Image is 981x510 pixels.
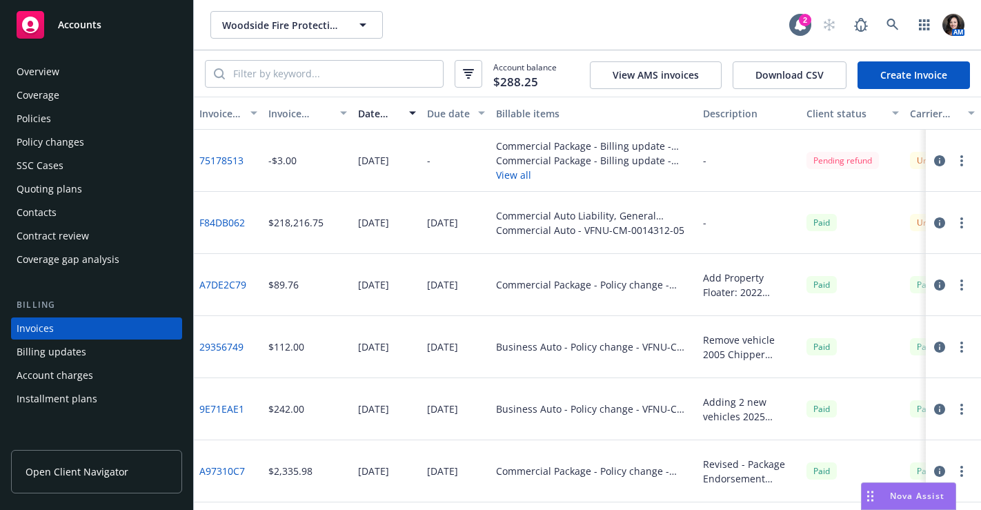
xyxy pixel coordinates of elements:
[496,464,692,478] div: Commercial Package - Policy change - VFG5-TR-0001283-00/000
[17,155,63,177] div: SSC Cases
[862,483,879,509] div: Drag to move
[26,464,128,479] span: Open Client Navigator
[11,438,182,451] div: Tools
[17,178,82,200] div: Quoting plans
[263,97,353,130] button: Invoice amount
[199,464,245,478] a: A97310C7
[17,131,84,153] div: Policy changes
[427,277,458,292] div: [DATE]
[268,215,324,230] div: $218,216.75
[806,400,837,418] div: Paid
[210,11,383,39] button: Woodside Fire Protection Dist. & Woodside Engine Co. #35, Inc.
[801,97,904,130] button: Client status
[590,61,722,89] button: View AMS invoices
[427,340,458,354] div: [DATE]
[703,106,795,121] div: Description
[11,131,182,153] a: Policy changes
[225,61,443,87] input: Filter by keyword...
[17,341,86,363] div: Billing updates
[910,106,960,121] div: Carrier status
[194,97,263,130] button: Invoice ID
[858,61,970,89] a: Create Invoice
[199,277,246,292] a: A7DE2C79
[199,153,244,168] a: 75178513
[11,341,182,363] a: Billing updates
[11,248,182,271] a: Coverage gap analysis
[496,153,692,168] div: Commercial Package - Billing update - VFG5-TR-0001283-00/000
[268,402,304,416] div: $242.00
[11,225,182,247] a: Contract review
[11,6,182,44] a: Accounts
[427,153,430,168] div: -
[268,340,304,354] div: $112.00
[910,462,940,480] div: Paid
[358,277,389,292] div: [DATE]
[697,97,801,130] button: Description
[58,19,101,30] span: Accounts
[358,153,389,168] div: [DATE]
[703,395,795,424] div: Adding 2 new vehicles 2025 CHEVY FIRST RESPONDER #[US_VEHICLE_IDENTIFICATION_NUMBER] & #[US_VEHIC...
[11,202,182,224] a: Contacts
[806,462,837,480] div: Paid
[890,490,944,502] span: Nova Assist
[427,106,470,121] div: Due date
[496,402,692,416] div: Business Auto - Policy change - VFNU-CM-0014312-04/000
[904,97,980,130] button: Carrier status
[17,108,51,130] div: Policies
[496,106,692,121] div: Billable items
[17,225,89,247] div: Contract review
[17,84,59,106] div: Coverage
[806,214,837,231] div: Paid
[358,340,389,354] div: [DATE]
[17,248,119,271] div: Coverage gap analysis
[910,152,951,169] div: Unpaid
[11,298,182,312] div: Billing
[879,11,906,39] a: Search
[703,457,795,486] div: Revised - Package Endorsement effective [DATE] Amending the valuation method from GRC to ACV and ...
[353,97,422,130] button: Date issued
[799,14,811,26] div: 2
[496,208,692,223] div: Commercial Auto Liability, General Liability $20M, Commercial Property, General Liability, Policy...
[910,338,940,355] div: Paid
[17,364,93,386] div: Account charges
[199,402,244,416] a: 9E71EAE1
[496,168,692,182] button: View all
[17,388,97,410] div: Installment plans
[199,340,244,354] a: 29356749
[815,11,843,39] a: Start snowing
[910,400,940,418] span: Paid
[358,464,389,478] div: [DATE]
[268,277,299,292] div: $89.76
[861,482,956,510] button: Nova Assist
[17,317,54,340] div: Invoices
[11,388,182,410] a: Installment plans
[222,18,341,32] span: Woodside Fire Protection Dist. & Woodside Engine Co. #35, Inc.
[703,333,795,362] div: Remove vehicle 2005 Chipper Trailer Vin#[US_VEHICLE_IDENTIFICATION_NUMBER]; Add vehicle 2022 Chev...
[268,464,313,478] div: $2,335.98
[427,464,458,478] div: [DATE]
[17,202,57,224] div: Contacts
[806,276,837,293] div: Paid
[11,155,182,177] a: SSC Cases
[806,338,837,355] div: Paid
[11,61,182,83] a: Overview
[427,215,458,230] div: [DATE]
[496,340,692,354] div: Business Auto - Policy change - VFNU-CM-0014312-04/000
[806,106,884,121] div: Client status
[358,106,401,121] div: Date issued
[11,317,182,340] a: Invoices
[11,84,182,106] a: Coverage
[11,364,182,386] a: Account charges
[910,214,951,231] div: Unpaid
[942,14,964,36] img: photo
[11,178,182,200] a: Quoting plans
[493,61,557,86] span: Account balance
[422,97,490,130] button: Due date
[268,153,297,168] div: -$3.00
[490,97,697,130] button: Billable items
